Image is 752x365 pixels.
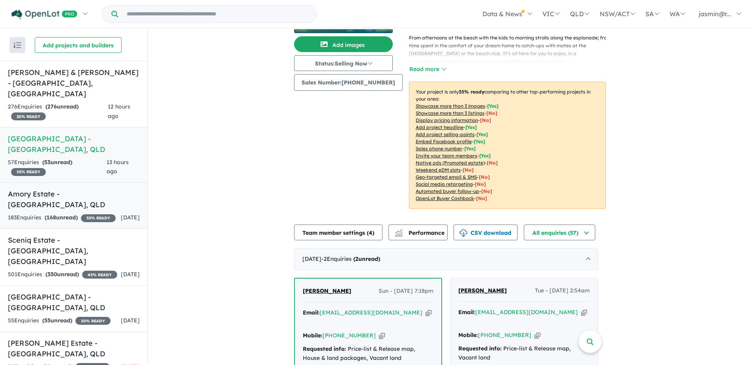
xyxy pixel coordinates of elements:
[120,6,315,22] input: Try estate name, suburb, builder or developer
[475,309,578,316] a: [EMAIL_ADDRESS][DOMAIN_NAME]
[8,316,111,326] div: 55 Enquir ies
[81,214,116,222] span: 35 % READY
[416,188,479,194] u: Automated buyer follow-up
[8,133,140,155] h5: [GEOGRAPHIC_DATA] - [GEOGRAPHIC_DATA] , QLD
[294,248,598,270] div: [DATE]
[524,225,595,240] button: All enquiries (57)
[426,309,431,317] button: Copy
[416,160,485,166] u: Native ads (Promoted estate)
[416,117,478,123] u: Display pricing information
[294,74,403,91] button: Sales Number:[PHONE_NUMBER]
[416,139,472,144] u: Embed Facebook profile
[416,124,463,130] u: Add project headline
[121,214,140,221] span: [DATE]
[487,160,498,166] span: [No]
[8,270,117,279] div: 501 Enquir ies
[82,271,117,279] span: 45 % READY
[409,82,606,209] p: Your project is only comparing to other top-performing projects in your area: - - - - - - - - - -...
[379,331,385,340] button: Copy
[44,317,51,324] span: 55
[534,331,540,339] button: Copy
[459,229,467,237] img: download icon
[8,213,116,223] div: 183 Enquir ies
[487,103,499,109] span: [ Yes ]
[294,36,393,52] button: Add images
[8,235,140,267] h5: Sceniq Estate - [GEOGRAPHIC_DATA] , [GEOGRAPHIC_DATA]
[581,308,587,316] button: Copy
[47,103,57,110] span: 276
[8,67,140,99] h5: [PERSON_NAME] & [PERSON_NAME] - [GEOGRAPHIC_DATA] , [GEOGRAPHIC_DATA]
[8,292,140,313] h5: [GEOGRAPHIC_DATA] - [GEOGRAPHIC_DATA] , QLD
[409,65,446,74] button: Read more
[480,117,491,123] span: [ No ]
[320,309,422,316] a: [EMAIL_ADDRESS][DOMAIN_NAME]
[294,225,383,240] button: Team member settings (4)
[47,271,57,278] span: 350
[409,9,612,82] p: - Discover a new way of life at [GEOGRAPHIC_DATA] with more time for the important things – whate...
[45,214,78,221] strong: ( unread)
[464,146,476,152] span: [ Yes ]
[11,112,46,120] span: 20 % READY
[416,131,474,137] u: Add project selling-points
[47,214,56,221] span: 168
[476,131,488,137] span: [ Yes ]
[303,287,351,294] span: [PERSON_NAME]
[8,102,108,121] div: 276 Enquir ies
[416,167,461,173] u: Weekend eDM slots
[11,9,77,19] img: Openlot PRO Logo White
[107,159,129,175] span: 13 hours ago
[476,195,487,201] span: [No]
[369,229,372,236] span: 4
[475,181,486,187] span: [No]
[8,189,140,210] h5: Amory Estate - [GEOGRAPHIC_DATA] , QLD
[323,332,376,339] a: [PHONE_NUMBER]
[44,159,51,166] span: 53
[416,103,485,109] u: Showcase more than 3 images
[75,317,111,325] span: 30% READY
[303,309,320,316] strong: Email:
[8,338,140,359] h5: [PERSON_NAME] Estate - [GEOGRAPHIC_DATA] , QLD
[479,153,491,159] span: [ Yes ]
[535,286,590,296] span: Tue - [DATE] 2:54am
[303,345,346,352] strong: Requested info:
[121,317,140,324] span: [DATE]
[463,167,474,173] span: [No]
[45,271,79,278] strong: ( unread)
[416,174,477,180] u: Geo-targeted email & SMS
[42,317,72,324] strong: ( unread)
[416,153,477,159] u: Invite your team members
[395,232,403,237] img: bar-chart.svg
[303,332,323,339] strong: Mobile:
[465,124,477,130] span: [ Yes ]
[121,271,140,278] span: [DATE]
[458,286,507,296] a: [PERSON_NAME]
[13,42,21,48] img: sort.svg
[458,344,590,363] div: Price-list & Release map, Vacant land
[294,55,393,71] button: Status:Selling Now
[388,225,448,240] button: Performance
[11,168,46,176] span: 35 % READY
[486,110,497,116] span: [ No ]
[8,158,107,177] div: 57 Enquir ies
[478,331,531,339] a: [PHONE_NUMBER]
[481,188,492,194] span: [No]
[458,309,475,316] strong: Email:
[479,174,490,180] span: [No]
[459,89,484,95] b: 35 % ready
[396,229,444,236] span: Performance
[321,255,380,262] span: - 2 Enquir ies
[303,286,351,296] a: [PERSON_NAME]
[458,345,502,352] strong: Requested info:
[416,181,473,187] u: Social media retargeting
[303,344,433,363] div: Price-list & Release map, House & land packages, Vacant land
[416,195,474,201] u: OpenLot Buyer Cashback
[458,331,478,339] strong: Mobile:
[45,103,79,110] strong: ( unread)
[379,286,433,296] span: Sun - [DATE] 7:18pm
[454,225,518,240] button: CSV download
[35,37,122,53] button: Add projects and builders
[416,110,484,116] u: Showcase more than 3 listings
[699,10,731,18] span: jasmin@r...
[474,139,485,144] span: [ Yes ]
[416,146,462,152] u: Sales phone number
